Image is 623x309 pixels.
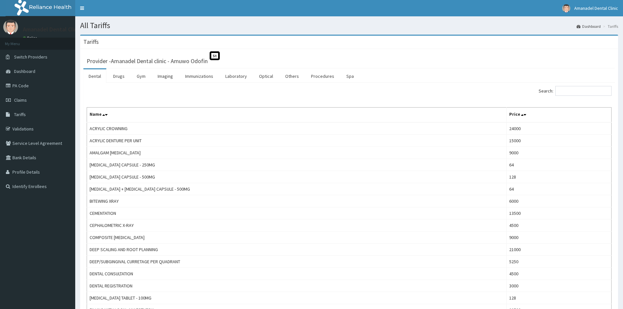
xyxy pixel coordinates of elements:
a: Dashboard [577,24,601,29]
td: 5250 [507,256,612,268]
span: Switch Providers [14,54,47,60]
label: Search: [539,86,612,96]
h1: All Tariffs [80,21,618,30]
h3: Provider - Amanadel Dental clinic - Amuwo Odofin [87,58,208,64]
span: Dashboard [14,68,35,74]
span: Amanadel Dental Clinic [574,5,618,11]
td: BITEWING XRAY [87,195,507,207]
span: Claims [14,97,27,103]
span: Tariffs [14,112,26,117]
p: Amanadel Dental Clinic [23,26,82,32]
a: Gym [131,69,151,83]
td: [MEDICAL_DATA] TABLET - 100MG [87,292,507,304]
td: COMPOSITE [MEDICAL_DATA] [87,232,507,244]
a: Immunizations [180,69,218,83]
th: Price [507,108,612,123]
td: CEMENTATION [87,207,507,219]
td: 9000 [507,147,612,159]
th: Name [87,108,507,123]
a: Others [280,69,304,83]
td: 15000 [507,135,612,147]
a: Procedures [306,69,339,83]
td: 3000 [507,280,612,292]
td: 9000 [507,232,612,244]
a: Dental [83,69,106,83]
td: 21000 [507,244,612,256]
td: [MEDICAL_DATA] + [MEDICAL_DATA] CAPSULE - 500MG [87,183,507,195]
a: Drugs [108,69,130,83]
td: ACRYLIC DENTURE PER UNIT [87,135,507,147]
td: 128 [507,292,612,304]
a: Online [23,36,39,40]
td: 4500 [507,219,612,232]
span: St [210,51,220,60]
td: ACRYLIC CROWNING [87,122,507,135]
td: DEEP/SUBGINGIVAL CURRETAGE PER QUADRANT [87,256,507,268]
a: Spa [341,69,359,83]
img: User Image [3,20,18,34]
td: [MEDICAL_DATA] CAPSULE - 500MG [87,171,507,183]
a: Imaging [152,69,178,83]
img: User Image [562,4,570,12]
li: Tariffs [601,24,618,29]
td: DENTAL REGISTRATION [87,280,507,292]
td: 24000 [507,122,612,135]
td: 64 [507,159,612,171]
td: 4500 [507,268,612,280]
a: Optical [254,69,278,83]
input: Search: [555,86,612,96]
td: 128 [507,171,612,183]
td: [MEDICAL_DATA] CAPSULE - 250MG [87,159,507,171]
td: 64 [507,183,612,195]
td: DENTAL CONSULTATION [87,268,507,280]
td: DEEP SCALING AND ROOT PLANNING [87,244,507,256]
h3: Tariffs [83,39,99,45]
td: 6000 [507,195,612,207]
a: Laboratory [220,69,252,83]
td: 13500 [507,207,612,219]
td: CEPHALOMETRIC X-RAY [87,219,507,232]
td: AMALGAM [MEDICAL_DATA] [87,147,507,159]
